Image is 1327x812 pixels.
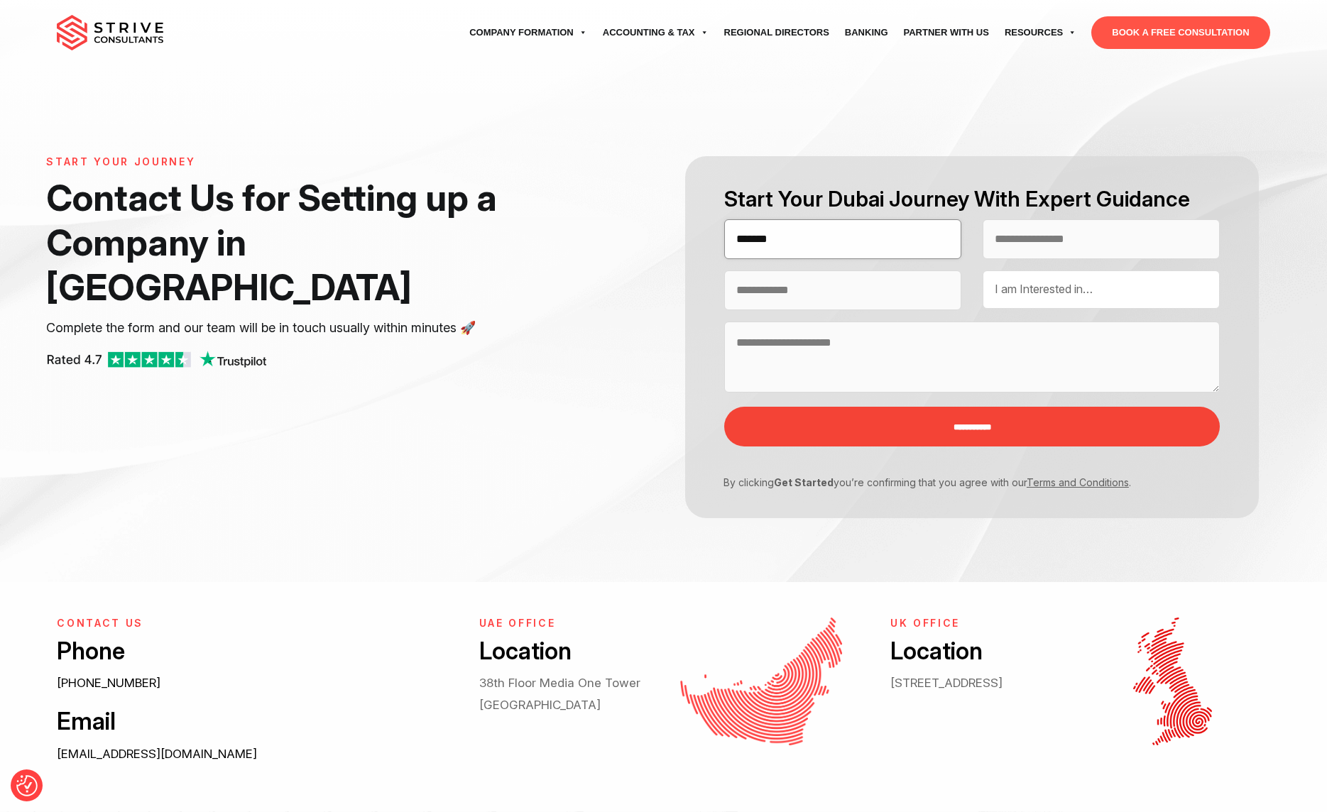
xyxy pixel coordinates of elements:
[890,618,1064,630] h6: UK Office
[714,475,1209,490] p: By clicking you’re confirming that you agree with our .
[57,635,447,667] h3: Phone
[462,13,595,53] a: Company Formation
[1133,618,1212,745] img: Get in touch
[724,185,1220,214] h2: Start Your Dubai Journey With Expert Guidance
[16,775,38,796] img: Revisit consent button
[680,618,843,745] img: Get in touch
[890,635,1064,667] h3: Location
[995,282,1093,296] span: I am Interested in…
[595,13,716,53] a: Accounting & Tax
[837,13,896,53] a: Banking
[664,156,1281,518] form: Contact form
[57,747,257,761] a: [EMAIL_ADDRESS][DOMAIN_NAME]
[46,317,577,339] p: Complete the form and our team will be in touch usually within minutes 🚀
[479,618,653,630] h6: UAE OFFICE
[890,672,1064,693] p: [STREET_ADDRESS]
[57,618,447,630] h6: CONTACT US
[774,476,834,488] strong: Get Started
[1091,16,1269,49] a: BOOK A FREE CONSULTATION
[16,775,38,796] button: Consent Preferences
[479,672,653,715] p: 38th Floor Media One Tower [GEOGRAPHIC_DATA]
[57,676,160,690] a: [PHONE_NUMBER]
[1027,476,1129,488] a: Terms and Conditions
[46,156,577,168] h6: START YOUR JOURNEY
[997,13,1084,53] a: Resources
[896,13,997,53] a: Partner with Us
[57,706,447,737] h3: Email
[57,15,163,50] img: main-logo.svg
[46,175,577,310] h1: Contact Us for Setting up a Company in [GEOGRAPHIC_DATA]
[716,13,837,53] a: Regional Directors
[479,635,653,667] h3: Location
